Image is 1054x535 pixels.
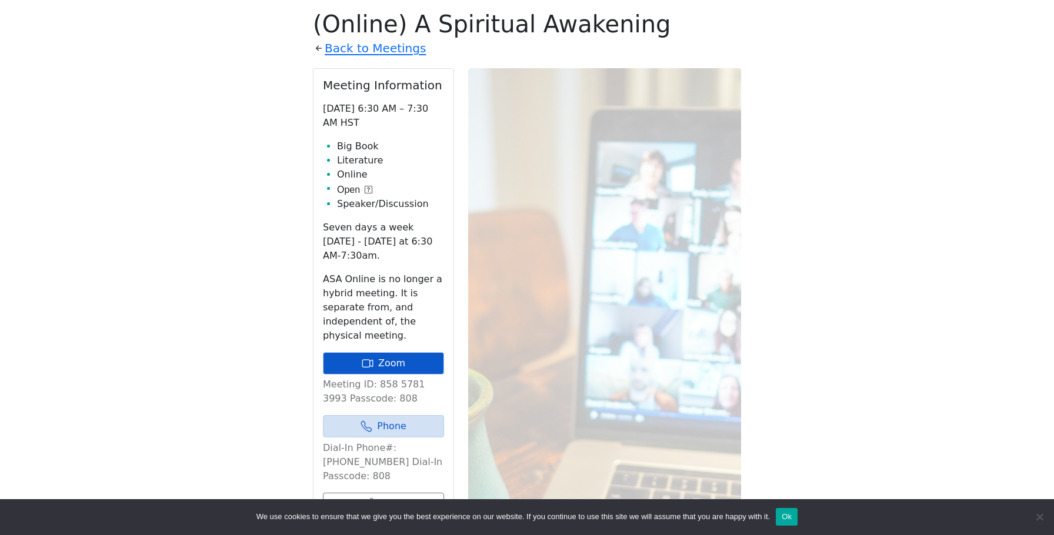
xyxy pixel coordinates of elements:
[323,377,444,406] p: Meeting ID: 858 5781 3993 Passcode: 808
[323,78,444,92] h2: Meeting Information
[256,511,770,523] span: We use cookies to ensure that we give you the best experience on our website. If you continue to ...
[337,197,444,211] li: Speaker/Discussion
[323,220,444,263] p: Seven days a week [DATE] - [DATE] at 6:30 AM-7:30am.
[776,508,798,526] button: Ok
[323,493,444,515] button: Share
[325,38,426,59] a: Back to Meetings
[323,102,444,130] p: [DATE] 6:30 AM – 7:30 AM HST
[337,183,372,197] button: Open
[337,183,360,197] span: Open
[323,352,444,374] a: Zoom
[337,153,444,168] li: Literature
[313,10,741,38] h1: (Online) A Spiritual Awakening
[323,272,444,343] p: ASA Online is no longer a hybrid meeting. It is separate from, and independent of, the physical m...
[1033,511,1045,523] span: No
[337,168,444,182] li: Online
[323,415,444,437] a: Phone
[337,139,444,153] li: Big Book
[323,441,444,483] p: Dial-In Phone#: [PHONE_NUMBER] Dial-In Passcode: 808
